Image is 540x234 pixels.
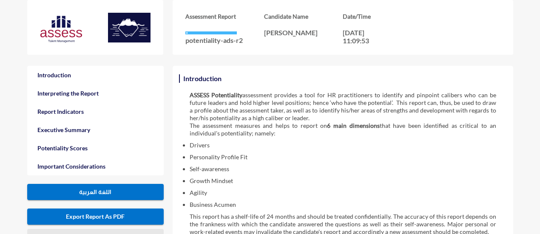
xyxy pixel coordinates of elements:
[343,13,421,20] h3: Date/Time
[27,184,164,200] button: اللغة العربية
[190,189,496,197] li: Agility
[190,122,496,137] p: The assessment measures and helps to report on that have been identified as critical to an indivi...
[27,84,164,102] a: Interpreting the Report
[185,36,264,44] p: potentiality-ads-r2
[27,121,164,139] a: Executive Summary
[27,157,164,175] a: Important Considerations
[108,13,151,42] img: 6c84d3a0-6445-11ef-8ce0-45c2e8a43c27_Potentiality%20Assessment%20R2%20(EN)
[190,165,496,173] li: Self-awareness
[27,139,164,157] a: Potentiality Scores
[66,213,125,220] span: Export Report As PDF
[79,189,111,195] span: اللغة العربية
[264,13,343,20] h3: Candidate Name
[40,14,82,44] img: Assess%20new%20logo-03.svg
[27,102,164,121] a: Report Indicators
[190,201,496,209] li: Business Acumen
[190,141,496,149] li: Drivers
[27,209,164,225] button: Export Report As PDF
[181,72,224,85] h3: Introduction
[190,153,496,161] li: Personality Profile Fit
[264,28,343,37] p: [PERSON_NAME]
[190,91,242,99] strong: ASSESS Potentiality
[190,177,496,185] li: Growth Mindset
[343,28,381,45] p: [DATE] 11:09:53
[27,66,164,84] a: Introduction
[185,13,264,20] h3: Assessment Report
[190,91,496,122] p: assessment provides a tool for HR practitioners to identify and pinpoint calibers who can be futu...
[327,122,379,129] strong: 6 main dimensions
